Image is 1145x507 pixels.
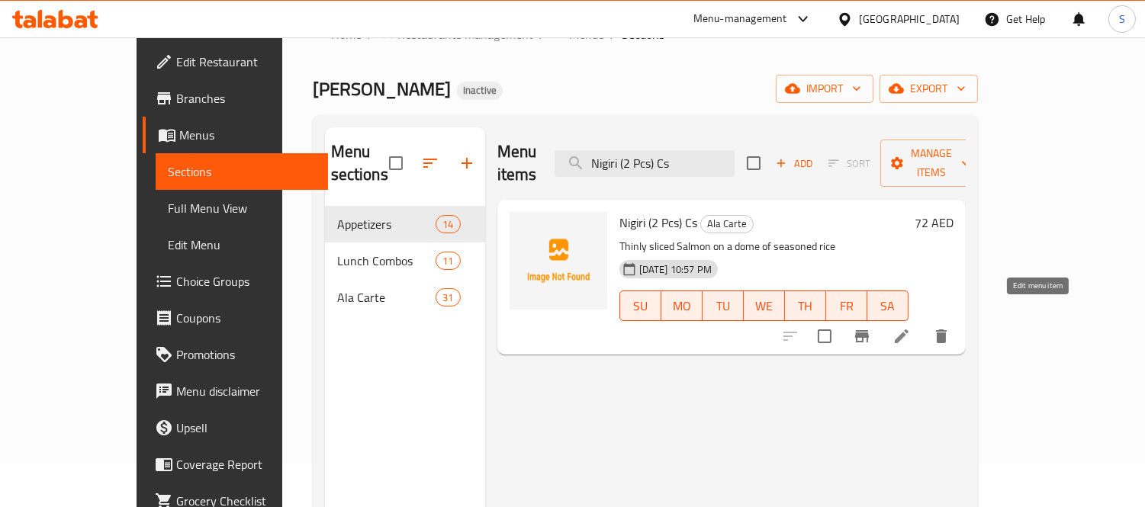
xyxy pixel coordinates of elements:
[176,272,316,290] span: Choice Groups
[703,290,744,321] button: TU
[826,290,867,321] button: FR
[892,79,966,98] span: export
[457,84,503,97] span: Inactive
[700,215,754,233] div: Ala Carte
[156,153,328,190] a: Sections
[661,290,703,321] button: MO
[325,279,485,316] div: Ala Carte31
[379,24,533,44] a: Restaurants management
[176,53,316,71] span: Edit Restaurant
[497,140,537,186] h2: Menu items
[1119,11,1125,27] span: S
[436,288,460,306] div: items
[337,215,436,233] span: Appetizers
[555,150,735,177] input: search
[325,206,485,242] div: Appetizers14
[313,24,978,44] nav: breadcrumb
[873,295,902,317] span: SA
[923,318,960,355] button: delete
[325,242,485,279] div: Lunch Combos11
[859,11,960,27] div: [GEOGRAPHIC_DATA]
[693,10,787,28] div: Menu-management
[313,72,451,106] span: [PERSON_NAME]
[331,140,389,186] h2: Menu sections
[176,89,316,107] span: Branches
[709,295,738,317] span: TU
[156,190,328,226] a: Full Menu View
[633,262,718,277] span: [DATE] 10:57 PM
[744,290,785,321] button: WE
[436,254,459,268] span: 11
[610,25,616,43] li: /
[436,252,460,270] div: items
[436,217,459,232] span: 14
[412,145,449,181] span: Sort sections
[176,382,316,400] span: Menu disclaimer
[619,290,661,321] button: SU
[436,290,459,305] span: 31
[539,25,545,43] li: /
[337,252,436,270] span: Lunch Combos
[143,43,328,80] a: Edit Restaurant
[368,25,373,43] li: /
[569,25,604,43] span: Menus
[449,145,485,181] button: Add section
[436,215,460,233] div: items
[337,288,436,306] span: Ala Carte
[176,309,316,327] span: Coupons
[143,263,328,300] a: Choice Groups
[176,345,316,364] span: Promotions
[143,373,328,409] a: Menu disclaimer
[168,236,316,254] span: Edit Menu
[143,446,328,483] a: Coverage Report
[750,295,779,317] span: WE
[770,152,819,175] button: Add
[457,82,503,100] div: Inactive
[788,79,861,98] span: import
[619,211,697,234] span: Nigiri (2 Pcs) Cs
[701,215,753,233] span: Ala Carte
[776,75,873,103] button: import
[622,25,665,43] span: Sections
[143,117,328,153] a: Menus
[313,25,362,43] a: Home
[143,336,328,373] a: Promotions
[785,290,826,321] button: TH
[667,295,696,317] span: MO
[156,226,328,263] a: Edit Menu
[510,212,607,310] img: Nigiri (2 Pcs) Cs
[893,144,970,182] span: Manage items
[143,300,328,336] a: Coupons
[143,80,328,117] a: Branches
[832,295,861,317] span: FR
[844,318,880,355] button: Branch-specific-item
[397,25,533,43] span: Restaurants management
[880,75,978,103] button: export
[770,152,819,175] span: Add item
[179,126,316,144] span: Menus
[809,320,841,352] span: Select to update
[619,237,909,256] p: Thinly sliced Salmon on a dome of seasoned rice
[791,295,820,317] span: TH
[774,155,815,172] span: Add
[626,295,655,317] span: SU
[915,212,954,233] h6: 72 AED
[176,455,316,473] span: Coverage Report
[325,200,485,322] nav: Menu sections
[168,162,316,181] span: Sections
[819,152,880,175] span: Select section first
[867,290,909,321] button: SA
[551,24,604,44] a: Menus
[880,140,983,187] button: Manage items
[176,419,316,437] span: Upsell
[380,147,412,179] span: Select all sections
[168,199,316,217] span: Full Menu View
[143,409,328,446] a: Upsell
